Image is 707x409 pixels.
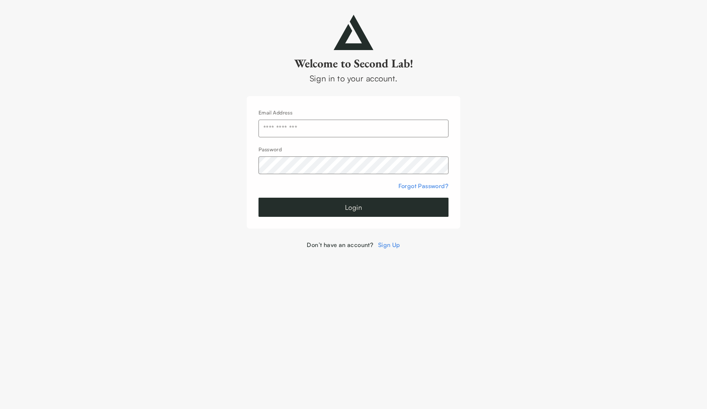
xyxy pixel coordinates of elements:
button: Login [258,198,449,217]
label: Password [258,146,282,152]
img: secondlab-logo [334,15,373,50]
a: Sign Up [378,241,400,248]
h2: Welcome to Second Lab! [247,56,460,71]
a: Forgot Password? [398,182,449,190]
div: Sign in to your account. [247,72,460,84]
label: Email Address [258,109,292,116]
div: Don’t have an account? [247,240,460,249]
